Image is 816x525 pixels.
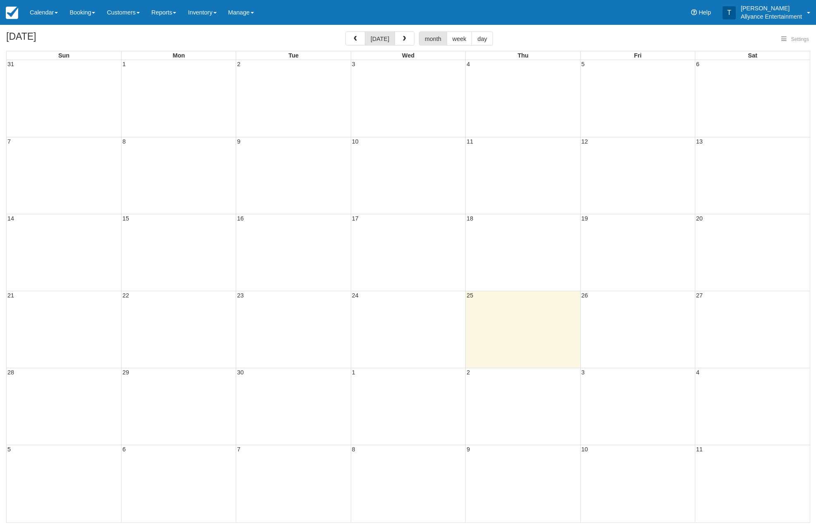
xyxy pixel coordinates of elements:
span: 21 [7,292,15,299]
span: 11 [695,446,704,453]
span: 28 [7,369,15,376]
span: Sat [748,52,757,59]
span: 23 [236,292,244,299]
span: 3 [351,61,356,67]
span: 13 [695,138,704,145]
span: Wed [402,52,414,59]
span: Settings [791,36,809,42]
button: Settings [776,34,814,46]
span: 10 [351,138,359,145]
span: 2 [466,369,471,376]
span: Tue [288,52,299,59]
p: Allyance Entertainment [741,12,802,21]
button: [DATE] [365,31,395,46]
span: 29 [122,369,130,376]
span: 27 [695,292,704,299]
span: Mon [172,52,185,59]
button: day [471,31,493,46]
span: 25 [466,292,474,299]
button: week [447,31,472,46]
span: 6 [122,446,127,453]
span: 8 [122,138,127,145]
p: [PERSON_NAME] [741,4,802,12]
span: 20 [695,215,704,222]
span: 17 [351,215,359,222]
span: 7 [7,138,12,145]
span: 19 [581,215,589,222]
h2: [DATE] [6,31,111,47]
span: 24 [351,292,359,299]
span: Fri [634,52,641,59]
span: 2 [236,61,241,67]
span: 6 [695,61,700,67]
span: 26 [581,292,589,299]
span: Sun [58,52,69,59]
span: Help [699,9,711,16]
span: 4 [695,369,700,376]
span: 22 [122,292,130,299]
span: 9 [236,138,241,145]
span: 4 [466,61,471,67]
span: 11 [466,138,474,145]
span: 31 [7,61,15,67]
span: 9 [466,446,471,453]
span: 15 [122,215,130,222]
span: 1 [122,61,127,67]
i: Help [691,10,697,15]
span: 14 [7,215,15,222]
div: T [723,6,736,19]
span: 1 [351,369,356,376]
span: Thu [517,52,528,59]
span: 30 [236,369,244,376]
button: month [419,31,447,46]
img: checkfront-main-nav-mini-logo.png [6,7,18,19]
span: 5 [581,61,586,67]
span: 5 [7,446,12,453]
span: 16 [236,215,244,222]
span: 18 [466,215,474,222]
span: 7 [236,446,241,453]
span: 10 [581,446,589,453]
span: 8 [351,446,356,453]
span: 3 [581,369,586,376]
span: 12 [581,138,589,145]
